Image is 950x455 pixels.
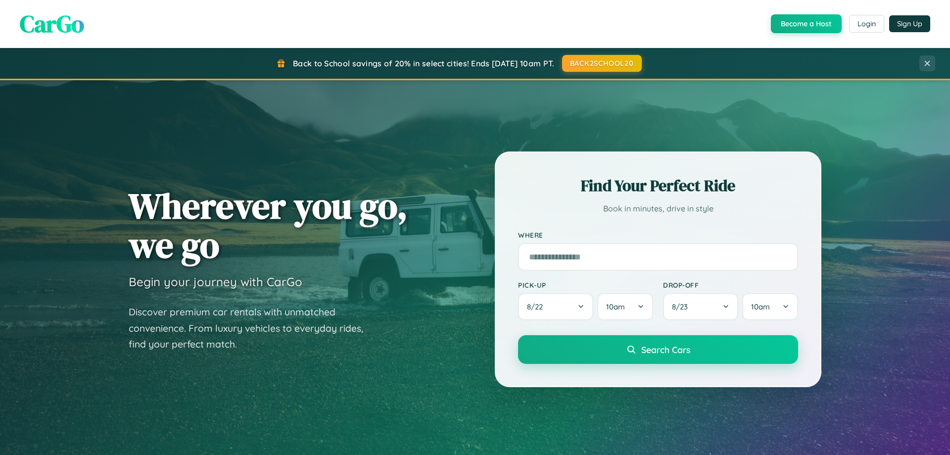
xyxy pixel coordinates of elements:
label: Where [518,231,798,239]
button: Login [849,15,884,33]
span: 8 / 22 [527,302,548,311]
p: Book in minutes, drive in style [518,202,798,216]
span: Back to School savings of 20% in select cities! Ends [DATE] 10am PT. [293,58,554,68]
span: Search Cars [641,344,690,355]
h2: Find Your Perfect Ride [518,175,798,197]
button: Become a Host [771,14,842,33]
label: Pick-up [518,281,653,289]
span: 10am [751,302,770,311]
button: 8/22 [518,293,593,320]
span: 8 / 23 [672,302,693,311]
button: 10am [597,293,653,320]
h3: Begin your journey with CarGo [129,274,302,289]
span: CarGo [20,7,84,40]
button: BACK2SCHOOL20 [562,55,642,72]
p: Discover premium car rentals with unmatched convenience. From luxury vehicles to everyday rides, ... [129,304,376,353]
button: Search Cars [518,335,798,364]
label: Drop-off [663,281,798,289]
button: 8/23 [663,293,738,320]
button: Sign Up [889,15,930,32]
h1: Wherever you go, we go [129,186,408,264]
span: 10am [606,302,625,311]
button: 10am [742,293,798,320]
